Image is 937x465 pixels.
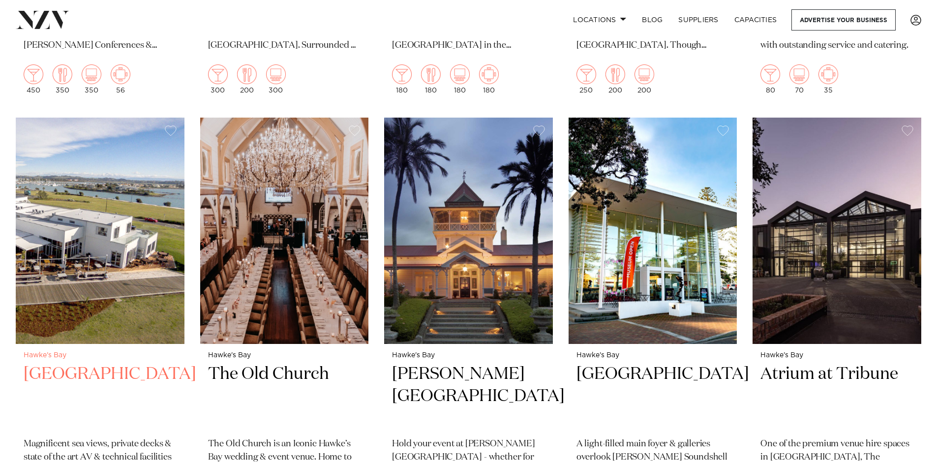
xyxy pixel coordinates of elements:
[818,64,838,84] img: meeting.png
[450,64,470,84] img: theatre.png
[670,9,726,31] a: SUPPLIERS
[111,64,130,84] img: meeting.png
[421,64,441,84] img: dining.png
[266,64,286,94] div: 300
[760,64,780,84] img: cocktail.png
[24,64,43,94] div: 450
[565,9,634,31] a: Locations
[16,11,69,29] img: nzv-logo.png
[576,64,596,84] img: cocktail.png
[208,352,361,359] small: Hawke's Bay
[576,352,729,359] small: Hawke's Bay
[392,64,412,94] div: 180
[237,64,257,84] img: dining.png
[789,64,809,84] img: theatre.png
[760,352,913,359] small: Hawke's Bay
[635,64,654,94] div: 200
[789,64,809,94] div: 70
[479,64,499,94] div: 180
[450,64,470,94] div: 180
[82,64,101,84] img: theatre.png
[479,64,499,84] img: meeting.png
[818,64,838,94] div: 35
[237,64,257,94] div: 200
[266,64,286,84] img: theatre.png
[634,9,670,31] a: BLOG
[576,363,729,430] h2: [GEOGRAPHIC_DATA]
[53,64,72,94] div: 350
[760,64,780,94] div: 80
[208,64,228,94] div: 300
[53,64,72,84] img: dining.png
[635,64,654,84] img: theatre.png
[421,64,441,94] div: 180
[24,64,43,84] img: cocktail.png
[760,363,913,430] h2: Atrium at Tribune
[392,352,545,359] small: Hawke's Bay
[726,9,785,31] a: Capacities
[392,363,545,430] h2: [PERSON_NAME][GEOGRAPHIC_DATA]
[791,9,896,31] a: Advertise your business
[605,64,625,94] div: 200
[392,64,412,84] img: cocktail.png
[111,64,130,94] div: 56
[576,64,596,94] div: 250
[24,352,177,359] small: Hawke's Bay
[24,363,177,430] h2: [GEOGRAPHIC_DATA]
[208,64,228,84] img: cocktail.png
[208,363,361,430] h2: The Old Church
[605,64,625,84] img: dining.png
[82,64,101,94] div: 350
